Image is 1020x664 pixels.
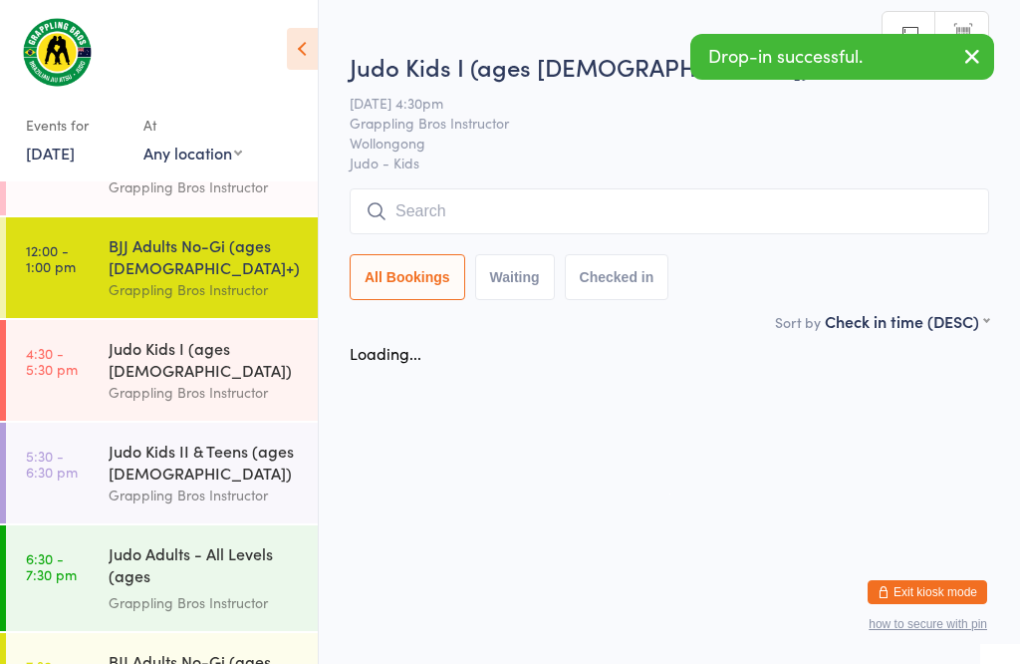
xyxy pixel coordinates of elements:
[26,345,78,377] time: 4:30 - 5:30 pm
[143,109,242,142] div: At
[109,591,301,614] div: Grappling Bros Instructor
[20,15,95,89] img: Grappling Bros Wollongong
[350,93,958,113] span: [DATE] 4:30pm
[869,617,987,631] button: how to secure with pin
[109,542,301,591] div: Judo Adults - All Levels (ages [DEMOGRAPHIC_DATA]+)
[475,254,555,300] button: Waiting
[690,34,994,80] div: Drop-in successful.
[109,278,301,301] div: Grappling Bros Instructor
[350,254,465,300] button: All Bookings
[350,113,958,133] span: Grappling Bros Instructor
[143,142,242,164] div: Any location
[350,133,958,153] span: Wollongong
[109,484,301,506] div: Grappling Bros Instructor
[868,580,987,604] button: Exit kiosk mode
[26,448,78,480] time: 5:30 - 6:30 pm
[775,312,821,332] label: Sort by
[26,109,124,142] div: Events for
[6,320,318,421] a: 4:30 -5:30 pmJudo Kids I (ages [DEMOGRAPHIC_DATA])Grappling Bros Instructor
[26,550,77,582] time: 6:30 - 7:30 pm
[6,525,318,631] a: 6:30 -7:30 pmJudo Adults - All Levels (ages [DEMOGRAPHIC_DATA]+)Grappling Bros Instructor
[26,242,76,274] time: 12:00 - 1:00 pm
[350,153,989,172] span: Judo - Kids
[350,188,989,234] input: Search
[109,381,301,404] div: Grappling Bros Instructor
[350,50,989,83] h2: Judo Kids I (ages [DEMOGRAPHIC_DATA]) Check-in
[109,440,301,484] div: Judo Kids II & Teens (ages [DEMOGRAPHIC_DATA])
[109,337,301,381] div: Judo Kids I (ages [DEMOGRAPHIC_DATA])
[350,342,421,364] div: Loading...
[6,423,318,523] a: 5:30 -6:30 pmJudo Kids II & Teens (ages [DEMOGRAPHIC_DATA])Grappling Bros Instructor
[6,217,318,318] a: 12:00 -1:00 pmBJJ Adults No-Gi (ages [DEMOGRAPHIC_DATA]+)Grappling Bros Instructor
[565,254,669,300] button: Checked in
[109,234,301,278] div: BJJ Adults No-Gi (ages [DEMOGRAPHIC_DATA]+)
[26,142,75,164] a: [DATE]
[825,310,989,332] div: Check in time (DESC)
